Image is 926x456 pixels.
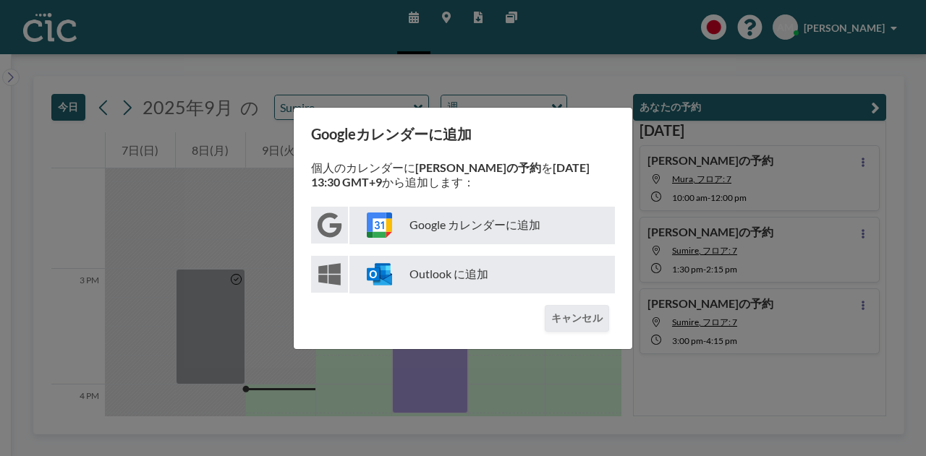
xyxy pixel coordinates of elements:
[545,305,609,332] button: キャンセル
[311,160,590,189] strong: [DATE] 13:30 GMT+9
[367,262,392,287] img: windows-outlook-icon.svg
[311,256,615,293] button: Outlook に追加
[349,256,615,293] p: Outlook に追加
[349,207,615,244] p: Google カレンダーに追加
[415,160,541,174] strong: [PERSON_NAME]の予約
[311,125,615,143] h3: Googleカレンダーに追加
[311,207,615,244] button: Google カレンダーに追加
[311,160,615,189] p: 個人のカレンダーに を から追加します：
[367,212,392,238] img: google-calendar-icon.svg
